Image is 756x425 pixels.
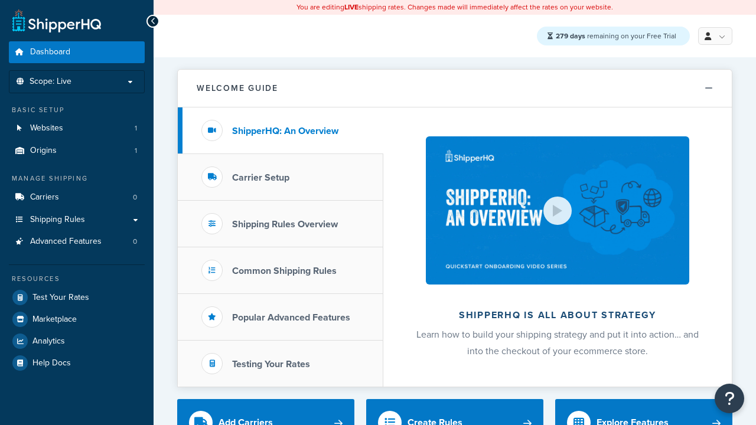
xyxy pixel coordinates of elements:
[9,352,145,374] a: Help Docs
[30,192,59,202] span: Carriers
[9,140,145,162] li: Origins
[9,117,145,139] a: Websites1
[9,187,145,208] li: Carriers
[9,231,145,253] li: Advanced Features
[556,31,676,41] span: remaining on your Free Trial
[9,331,145,352] a: Analytics
[232,266,337,276] h3: Common Shipping Rules
[232,172,289,183] h3: Carrier Setup
[715,384,744,413] button: Open Resource Center
[232,219,338,230] h3: Shipping Rules Overview
[32,315,77,325] span: Marketplace
[30,123,63,133] span: Websites
[9,231,145,253] a: Advanced Features0
[9,140,145,162] a: Origins1
[344,2,359,12] b: LIVE
[9,174,145,184] div: Manage Shipping
[178,70,732,107] button: Welcome Guide
[30,215,85,225] span: Shipping Rules
[9,41,145,63] a: Dashboard
[9,287,145,308] a: Test Your Rates
[197,84,278,93] h2: Welcome Guide
[9,274,145,284] div: Resources
[416,328,699,358] span: Learn how to build your shipping strategy and put it into action… and into the checkout of your e...
[133,192,137,202] span: 0
[232,359,310,370] h3: Testing Your Rates
[32,293,89,303] span: Test Your Rates
[30,77,71,87] span: Scope: Live
[9,309,145,330] a: Marketplace
[30,146,57,156] span: Origins
[556,31,585,41] strong: 279 days
[32,336,65,346] span: Analytics
[9,105,145,115] div: Basic Setup
[9,117,145,139] li: Websites
[135,146,137,156] span: 1
[426,136,689,285] img: ShipperHQ is all about strategy
[232,312,350,323] h3: Popular Advanced Features
[415,310,700,321] h2: ShipperHQ is all about strategy
[30,47,70,57] span: Dashboard
[232,126,338,136] h3: ShipperHQ: An Overview
[9,187,145,208] a: Carriers0
[133,237,137,247] span: 0
[30,237,102,247] span: Advanced Features
[9,209,145,231] a: Shipping Rules
[135,123,137,133] span: 1
[32,358,71,368] span: Help Docs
